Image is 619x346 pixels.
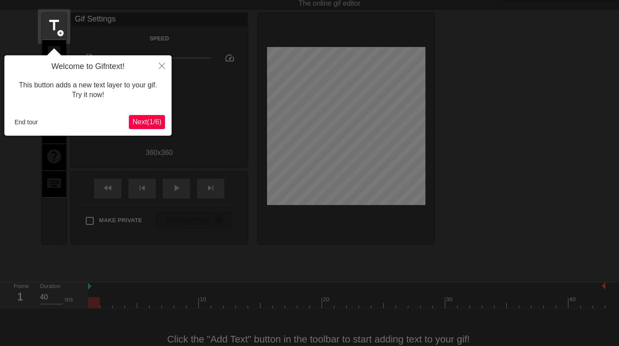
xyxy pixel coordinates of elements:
[11,72,165,109] div: This button adds a new text layer to your gif. Try it now!
[11,62,165,72] h4: Welcome to Gifntext!
[11,115,41,129] button: End tour
[152,55,172,76] button: Close
[129,115,165,129] button: Next
[132,118,161,126] span: Next ( 1 / 6 )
